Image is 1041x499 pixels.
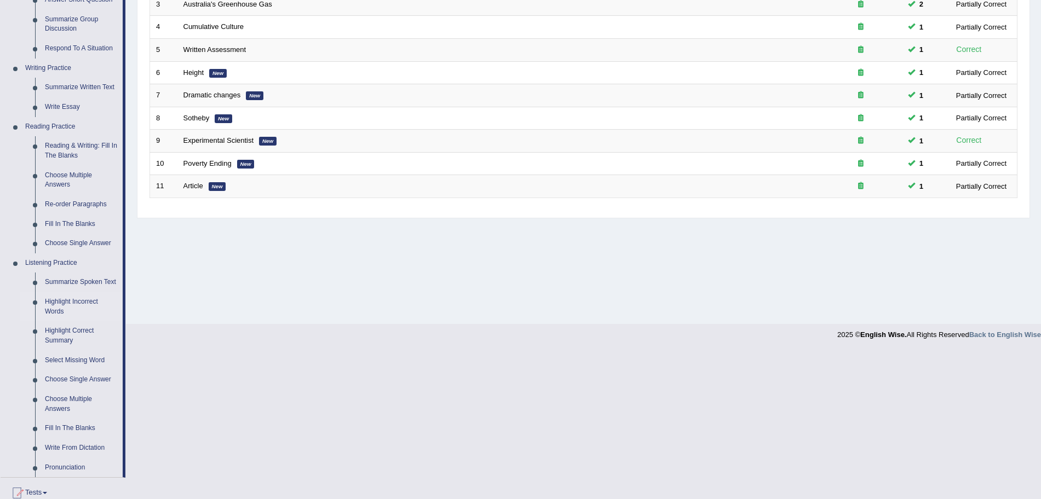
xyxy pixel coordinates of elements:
div: Exam occurring question [826,113,896,124]
div: Partially Correct [952,21,1011,33]
a: Summarize Group Discussion [40,10,123,39]
a: Cumulative Culture [183,22,244,31]
a: Reading Practice [20,117,123,137]
td: 4 [150,16,177,39]
span: You can still take this question [915,44,928,55]
a: Summarize Spoken Text [40,272,123,292]
a: Article [183,182,203,190]
td: 5 [150,39,177,62]
a: Highlight Incorrect Words [40,292,123,321]
span: You can still take this question [915,67,928,78]
td: 8 [150,107,177,130]
span: You can still take this question [915,135,928,147]
div: Exam occurring question [826,136,896,146]
td: 9 [150,130,177,153]
span: You can still take this question [915,21,928,33]
td: 6 [150,61,177,84]
a: Pronunciation [40,458,123,478]
em: New [259,137,277,146]
a: Highlight Correct Summary [40,321,123,350]
a: Write Essay [40,97,123,117]
a: Choose Single Answer [40,370,123,390]
div: Exam occurring question [826,159,896,169]
a: Write From Dictation [40,438,123,458]
a: Respond To A Situation [40,39,123,59]
a: Written Assessment [183,45,246,54]
div: Partially Correct [952,158,1011,169]
span: You can still take this question [915,90,928,101]
a: Dramatic changes [183,91,241,99]
a: Summarize Written Text [40,78,123,97]
a: Reading & Writing: Fill In The Blanks [40,136,123,165]
span: You can still take this question [915,112,928,124]
div: Exam occurring question [826,181,896,192]
a: Choose Multiple Answers [40,166,123,195]
em: New [209,69,227,78]
div: Exam occurring question [826,22,896,32]
a: Select Missing Word [40,351,123,370]
div: Exam occurring question [826,45,896,55]
td: 10 [150,152,177,175]
span: You can still take this question [915,158,928,169]
em: New [237,160,255,169]
em: New [215,114,232,123]
div: Partially Correct [952,112,1011,124]
a: Sotheby [183,114,210,122]
a: Back to English Wise [969,330,1041,339]
td: 7 [150,84,177,107]
a: Height [183,68,204,77]
a: Re-order Paragraphs [40,195,123,214]
div: Exam occurring question [826,68,896,78]
span: You can still take this question [915,181,928,192]
a: Fill In The Blanks [40,419,123,438]
em: New [246,91,263,100]
div: Partially Correct [952,90,1011,101]
div: Partially Correct [952,67,1011,78]
div: Partially Correct [952,181,1011,192]
a: Listening Practice [20,253,123,273]
a: Choose Single Answer [40,234,123,253]
em: New [209,182,226,191]
a: Poverty Ending [183,159,232,167]
a: Choose Multiple Answers [40,390,123,419]
strong: English Wise. [860,330,906,339]
a: Writing Practice [20,59,123,78]
a: Fill In The Blanks [40,214,123,234]
div: Correct [952,134,986,147]
div: 2025 © All Rights Reserved [837,324,1041,340]
a: Experimental Scientist [183,136,254,144]
td: 11 [150,175,177,198]
div: Exam occurring question [826,90,896,101]
div: Correct [952,43,986,56]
